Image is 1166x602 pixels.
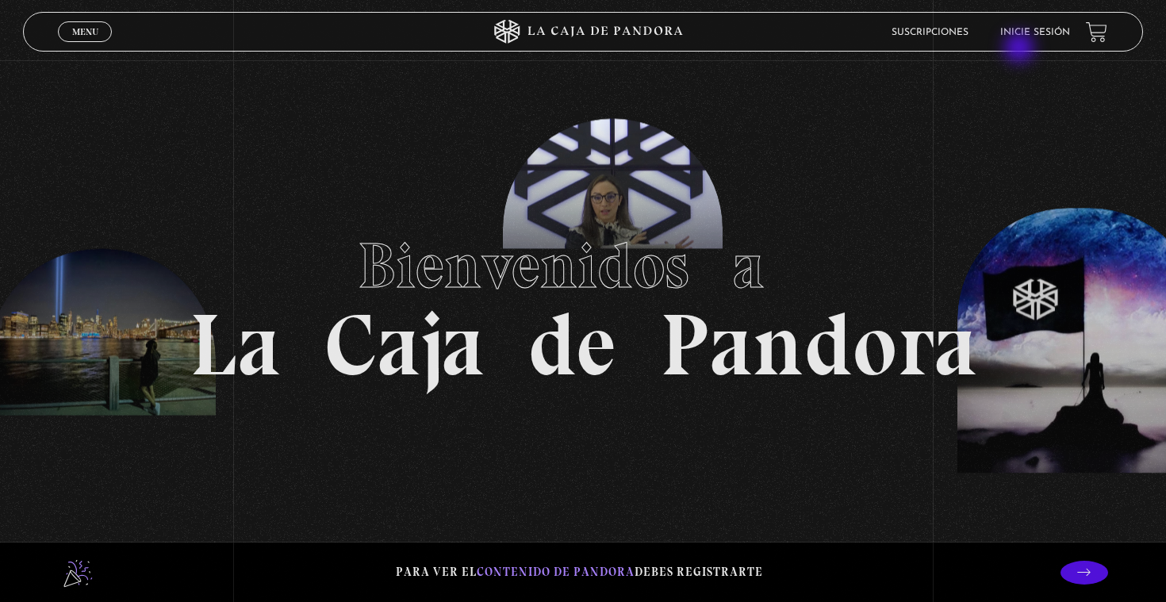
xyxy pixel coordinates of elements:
[72,27,98,36] span: Menu
[477,565,635,579] span: contenido de Pandora
[396,562,763,583] p: Para ver el debes registrarte
[190,214,977,389] h1: La Caja de Pandora
[358,228,808,304] span: Bienvenidos a
[1000,28,1070,37] a: Inicie sesión
[1086,21,1107,43] a: View your shopping cart
[67,40,104,52] span: Cerrar
[892,28,968,37] a: Suscripciones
